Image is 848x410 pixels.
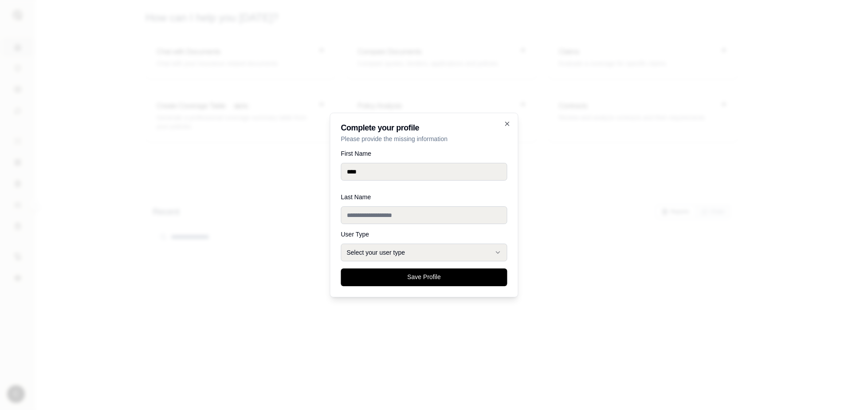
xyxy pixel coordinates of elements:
label: User Type [341,231,507,237]
button: Save Profile [341,268,507,286]
label: First Name [341,150,507,157]
p: Please provide the missing information [341,134,507,143]
h2: Complete your profile [341,124,507,132]
label: Last Name [341,194,507,200]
